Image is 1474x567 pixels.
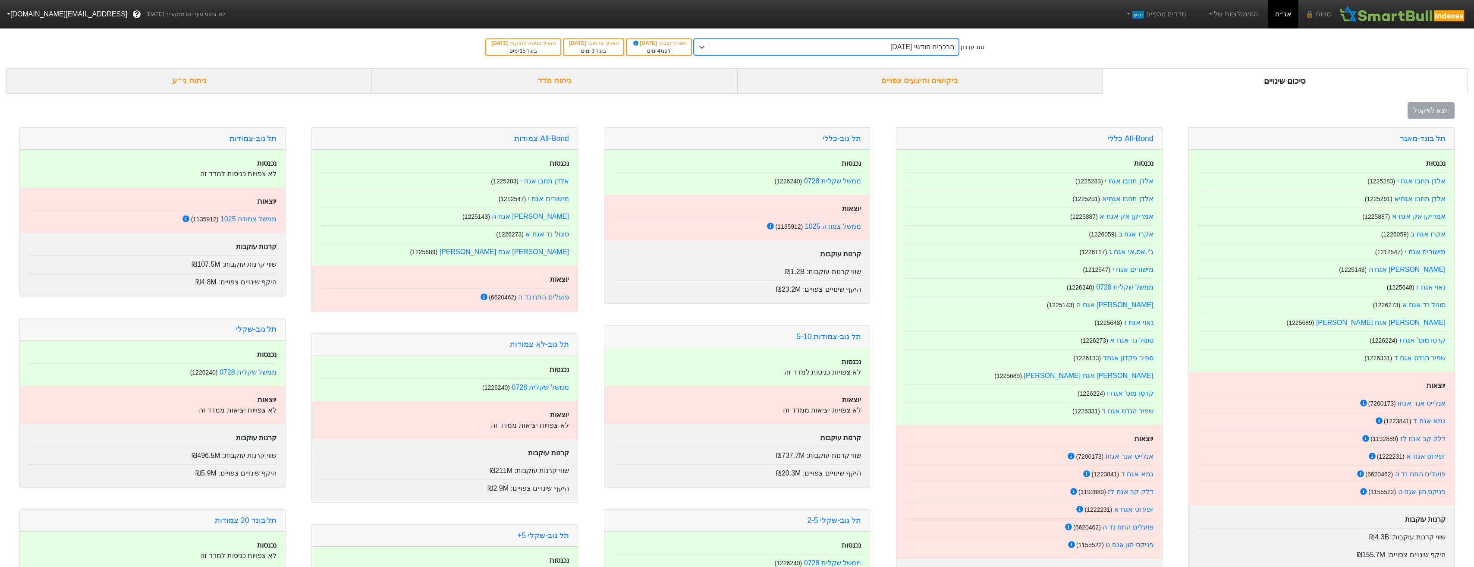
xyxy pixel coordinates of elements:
a: ממשל שקלית 0728 [804,559,861,567]
span: [DATE] [491,40,510,46]
strong: יוצאות [1427,382,1446,389]
div: ניתוח מדד [372,68,737,94]
small: ( 1223841 ) [1384,418,1411,425]
small: ( 1225648 ) [1094,319,1122,326]
small: ( 1155522 ) [1368,488,1396,495]
a: פניקס הון אגח ט [1398,488,1446,495]
strong: יוצאות [550,276,569,283]
a: תל גוב-כללי [823,134,861,143]
span: 15 [520,48,525,54]
div: היקף שינויים צפויים : [28,273,277,287]
a: אנלייט אנר אגחו [1398,400,1446,407]
small: ( 1226273 ) [1373,302,1400,309]
small: ( 1226273 ) [1081,337,1108,344]
a: אלדן תחבו אגח י [1105,177,1153,185]
small: ( 1226240 ) [774,178,802,185]
a: תל בונד-מאגר [1400,134,1446,143]
strong: קרנות עוקבות [236,434,277,441]
small: ( 1226133 ) [1073,355,1101,362]
span: ₪2.9M [487,485,509,492]
strong: יוצאות [258,198,277,205]
a: פניקס הון אגח ט [1106,541,1153,548]
a: גמא אגח ד [1121,470,1153,478]
small: ( 1226240 ) [482,384,510,391]
a: דלק קב אגח לז [1400,435,1446,442]
small: ( 1225143 ) [1339,266,1367,273]
small: ( 1222231 ) [1377,453,1405,460]
small: ( 1225283 ) [491,178,519,185]
small: ( 1225648 ) [1387,284,1414,291]
p: לא צפויות כניסות למדד זה [28,551,277,561]
div: שווי קרנות עוקבות : [1197,528,1446,542]
a: פועלים התח נד ה [1395,470,1446,478]
p: לא צפויות כניסות למדד זה [613,367,861,378]
a: תל גוב-שקלי 2-5 [807,516,861,525]
small: ( 1226240 ) [190,369,218,376]
p: לא צפויות יציאות ממדד זה [321,420,569,431]
small: ( 1226224 ) [1078,390,1105,397]
a: גמא אגח ד [1413,417,1446,425]
strong: קרנות עוקבות [1405,516,1446,523]
a: פועלים התח נד ה [518,293,569,301]
p: לא צפויות כניסות למדד זה [28,169,277,179]
div: תאריך כניסה לתוקף : [490,39,556,47]
div: ביקושים והיצעים צפויים [737,68,1103,94]
a: ממשל צמודה 1025 [805,223,861,230]
strong: נכנסות [550,160,569,167]
div: לפני ימים [631,47,687,55]
strong: קרנות עוקבות [528,449,569,457]
strong: נכנסות [257,542,277,549]
button: ייצא לאקסל [1408,102,1455,119]
a: [PERSON_NAME] אגח [PERSON_NAME] [1024,372,1153,379]
span: חדש [1132,11,1144,19]
strong: נכנסות [550,366,569,373]
p: לא צפויות יציאות ממדד זה [613,405,861,416]
a: All-Bond צמודות [514,134,569,143]
small: ( 1225887 ) [1070,213,1098,220]
small: ( 1226240 ) [1067,284,1094,291]
p: לא צפויות יציאות ממדד זה [28,405,277,416]
small: ( 1226331 ) [1072,408,1100,415]
div: שווי קרנות עוקבות : [613,263,861,277]
a: אלדן תחבו אגחיא [1394,195,1446,202]
div: שווי קרנות עוקבות : [28,447,277,461]
a: תל גוב-שקלי 5+ [517,531,569,540]
a: אנלייט אנר אגחו [1106,453,1153,460]
small: ( 1226224 ) [1370,337,1397,344]
small: ( 1226117 ) [1079,249,1107,255]
span: [DATE] [569,40,588,46]
span: 3 [591,48,594,54]
small: ( 1226059 ) [1089,231,1116,238]
a: זפירוס אגח א [1114,506,1153,513]
small: ( 1225689 ) [994,372,1022,379]
strong: נכנסות [1134,160,1153,167]
a: שפיר הנדס אגח ד [1394,354,1446,362]
a: פועלים התח נד ה [1103,523,1153,531]
a: ממשל שקלית 0728 [512,384,569,391]
div: ניתוח ני״ע [6,68,372,94]
a: אקרו אגח ב [1411,230,1446,238]
a: אלדן תחבו אגח י [520,177,569,185]
a: ממשל צמודה 1025 [220,215,277,223]
small: ( 1226273 ) [496,231,524,238]
a: [PERSON_NAME] אגח [PERSON_NAME] [1316,319,1446,326]
div: הרכבים חודשי [DATE] [890,42,954,52]
small: ( 1135912 ) [191,216,219,223]
small: ( 1225689 ) [1287,319,1314,326]
strong: נכנסות [257,351,277,358]
span: ₪737.7M [776,452,805,459]
div: שווי קרנות עוקבות : [613,447,861,461]
div: היקף שינויים צפויים : [613,464,861,479]
a: [PERSON_NAME] אגח ה [1369,266,1446,273]
small: ( 1225283 ) [1367,178,1395,185]
small: ( 1212547 ) [499,195,526,202]
a: [PERSON_NAME] אגח [PERSON_NAME] [440,248,569,255]
div: היקף שינויים צפויים : [613,280,861,295]
span: לפי נתוני סוף יום מתאריך [DATE] [146,10,225,19]
small: ( 1225887 ) [1362,213,1390,220]
small: ( 6620462 ) [1073,524,1101,531]
a: אלדן תחבו אגחיא [1102,195,1153,202]
span: ₪20.3M [776,469,801,477]
a: אקרו אגח ב [1119,230,1153,238]
strong: נכנסות [257,160,277,167]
